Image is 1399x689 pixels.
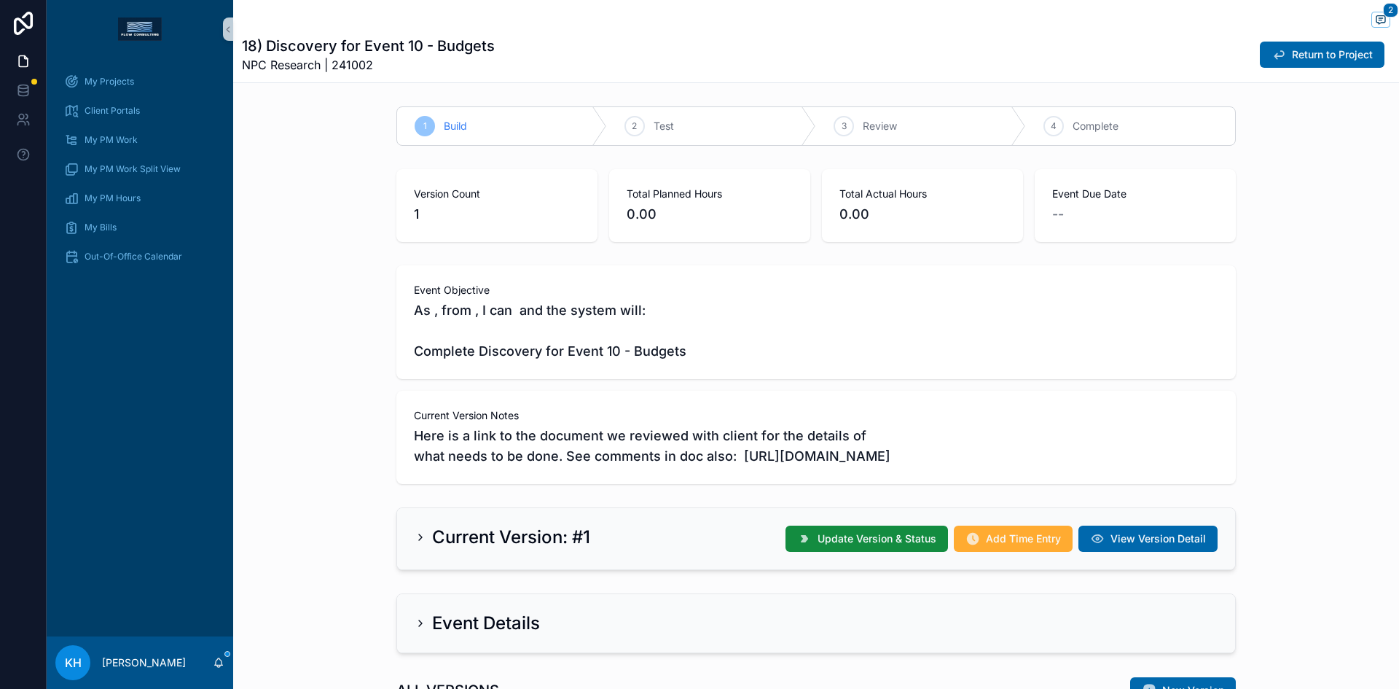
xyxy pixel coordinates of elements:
[85,192,141,204] span: My PM Hours
[55,185,224,211] a: My PM Hours
[1383,3,1398,17] span: 2
[85,134,138,146] span: My PM Work
[55,214,224,241] a: My Bills
[839,204,1006,225] span: 0.00
[432,526,590,549] h2: Current Version: #1
[632,120,637,132] span: 2
[85,105,140,117] span: Client Portals
[414,283,1218,297] span: Event Objective
[1371,12,1390,30] button: 2
[414,204,580,225] span: 1
[55,98,224,124] a: Client Portals
[1260,42,1384,68] button: Return to Project
[1110,532,1206,546] span: View Version Detail
[55,156,224,182] a: My PM Work Split View
[85,163,181,175] span: My PM Work Split View
[414,300,1218,362] span: As , from , I can and the system will: Complete Discovery for Event 10 - Budgets
[102,655,186,670] p: [PERSON_NAME]
[65,654,82,672] span: KH
[1073,119,1118,133] span: Complete
[818,532,936,546] span: Update Version & Status
[986,532,1061,546] span: Add Time Entry
[85,222,117,233] span: My Bills
[954,526,1073,552] button: Add Time Entry
[85,76,134,87] span: My Projects
[432,612,540,635] h2: Event Details
[1051,120,1057,132] span: 4
[414,426,1218,467] span: Here is a link to the document we reviewed with client for the details of what needs to be done. ...
[55,69,224,95] a: My Projects
[444,119,467,133] span: Build
[414,187,580,201] span: Version Count
[55,127,224,153] a: My PM Work
[627,187,793,201] span: Total Planned Hours
[654,119,674,133] span: Test
[1052,204,1064,225] span: --
[842,120,847,132] span: 3
[55,244,224,270] a: Out-Of-Office Calendar
[47,58,233,289] div: scrollable content
[863,119,897,133] span: Review
[242,36,495,56] h1: 18) Discovery for Event 10 - Budgets
[627,204,793,225] span: 0.00
[1292,47,1373,62] span: Return to Project
[242,56,495,74] span: NPC Research | 241002
[839,187,1006,201] span: Total Actual Hours
[85,251,182,262] span: Out-Of-Office Calendar
[118,17,162,41] img: App logo
[423,120,427,132] span: 1
[785,526,948,552] button: Update Version & Status
[414,408,1218,423] span: Current Version Notes
[1052,187,1218,201] span: Event Due Date
[1078,526,1218,552] button: View Version Detail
